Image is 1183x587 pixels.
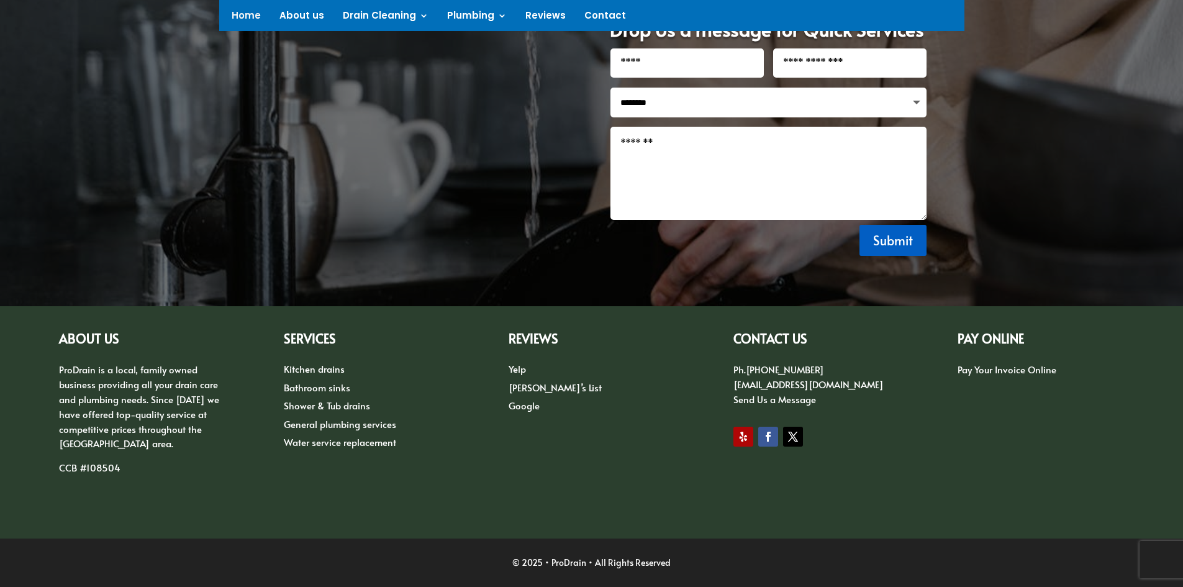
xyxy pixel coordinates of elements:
[284,332,450,352] h2: Services
[958,332,1123,352] h2: PAY ONLINE
[447,11,507,25] a: Plumbing
[256,555,927,570] div: © 2025 • ProDrain • All Rights Reserved
[525,11,566,25] a: Reviews
[509,381,602,394] a: [PERSON_NAME]’s List
[584,11,626,25] a: Contact
[284,435,396,448] a: Water service replacement
[733,378,884,391] a: [EMAIL_ADDRESS][DOMAIN_NAME]
[733,393,816,406] a: Send Us a Message
[733,332,899,352] h2: CONTACT US
[958,363,1056,376] a: Pay Your Invoice Online
[610,20,927,48] h1: Drop Us a message for Quick Services
[343,11,428,25] a: Drain Cleaning
[284,362,345,375] a: Kitchen drains
[509,362,526,375] a: Yelp
[733,427,753,447] a: Follow on Yelp
[59,461,120,474] span: CCB #108504
[859,225,927,256] button: Submit
[59,362,225,460] p: ProDrain is a local, family owned business providing all your drain care and plumbing needs. Sinc...
[746,363,824,376] a: [PHONE_NUMBER]
[509,399,540,412] a: Google
[59,332,225,352] h2: ABOUT US
[758,427,778,447] a: Follow on Facebook
[284,417,396,430] a: General plumbing services
[733,363,746,376] span: Ph.
[783,427,803,447] a: Follow on X
[232,11,261,25] a: Home
[509,332,674,352] h2: Reviews
[284,399,370,412] a: Shower & Tub drains
[279,11,324,25] a: About us
[284,381,350,394] a: Bathroom sinks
